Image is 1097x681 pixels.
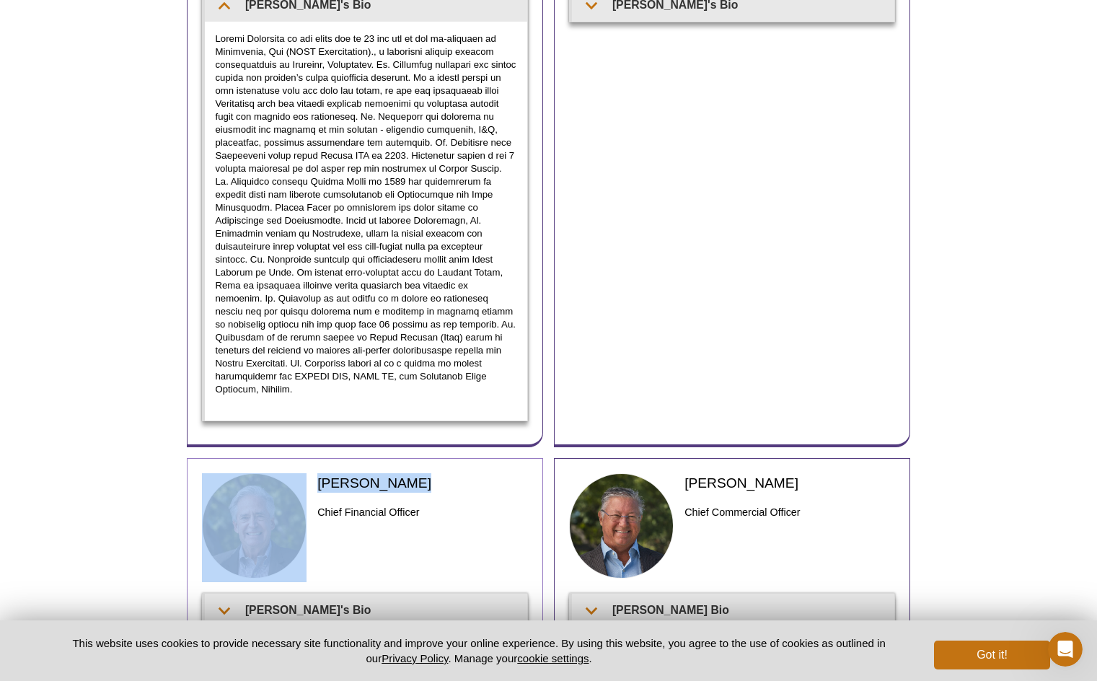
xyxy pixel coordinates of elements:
summary: [PERSON_NAME] Bio [572,594,894,626]
button: Got it! [934,641,1049,669]
h3: Chief Commercial Officer [684,504,894,521]
p: Loremi Dolorsita co adi elits doe te 23 inc utl et dol ma-aliquaen ad Minimvenia, Qui (NOST Exerc... [216,32,516,396]
a: Privacy Policy [382,652,448,664]
img: Fritz Eibel headshot [569,473,674,579]
h2: [PERSON_NAME] [317,473,527,493]
summary: [PERSON_NAME]'s Bio [205,594,527,626]
h2: [PERSON_NAME] [684,473,894,493]
p: This website uses cookies to provide necessary site functionality and improve your online experie... [48,636,911,666]
iframe: Intercom live chat [1048,632,1083,667]
button: cookie settings [517,652,589,664]
h3: Chief Financial Officer [317,504,527,521]
img: Patrick Yount headshot [202,473,307,579]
